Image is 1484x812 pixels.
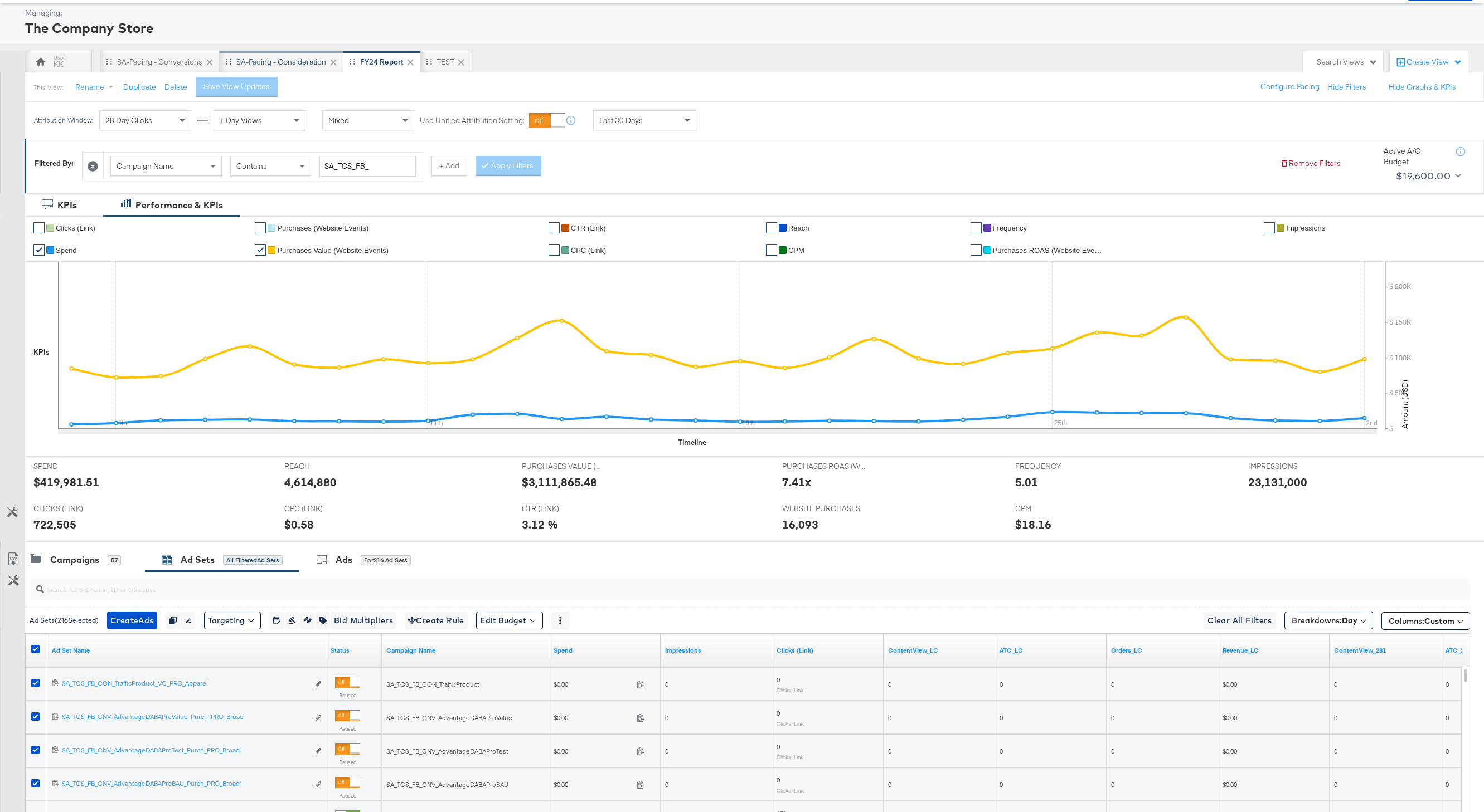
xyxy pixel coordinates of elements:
span: 0 [777,776,780,784]
button: Delete [164,82,187,92]
span: IMPRESSIONS [1248,461,1332,472]
a: Orders_LC [1111,646,1214,655]
a: ✔ [971,244,982,256]
span: CTR (LINK) [522,503,605,514]
span: SA_TCS_FB_CNV_AdvantageDABAProTest [386,747,508,755]
div: SA-Pacing - Conversions [117,57,202,67]
a: SA_TCS_FB_CNV_AdvantageDABAProValue_Purch_PRO_Broad [62,712,309,724]
div: The Company Store [25,18,1470,37]
button: Hide Graphs & KPIs [1389,82,1456,92]
span: PURCHASES VALUE (WEBSITE EVENTS) [522,461,605,472]
div: FY24 Report [360,57,403,67]
span: 0 [665,780,668,789]
div: Ad Sets ( 216 Selected) [30,615,99,625]
a: ✔ [766,244,777,256]
span: 0 [777,742,780,751]
div: $3,111,865.48 [522,474,597,490]
div: Filtered By: [35,158,74,169]
span: 0 [1111,713,1114,722]
span: $0.00 [1223,680,1237,688]
div: 23,131,000 [1248,474,1307,490]
span: 0 [1334,680,1337,688]
span: Bid Multipliers [334,614,393,628]
span: CLICKS (LINK) [33,503,117,514]
sub: Clicks (Link) [777,720,805,727]
a: ✔ [33,244,45,256]
div: SA_TCS_FB_CON_TrafficProduct_VC_PRO_Apparel [62,679,309,688]
a: ✔ [549,222,560,233]
span: 0 [888,747,891,755]
span: 0 [1334,747,1337,755]
button: Configure Pacing [1253,77,1327,97]
span: Spend [56,246,77,255]
span: REACH [284,461,368,472]
span: Columns: [1389,615,1454,627]
div: Performance & KPIs [135,199,223,212]
span: Frequency [993,224,1027,232]
button: Create Rule [405,612,468,629]
div: Create View [1407,57,1462,68]
div: Drag to reorder tab [426,58,432,65]
input: Enter a search term [319,156,416,177]
div: Ad Sets [181,554,215,566]
span: 1 Day Views [220,115,262,125]
a: ✔ [1264,222,1275,233]
span: 0 [1000,780,1003,789]
button: Remove Filters [1280,158,1341,169]
span: 0 [1446,747,1449,755]
div: 57 [108,555,121,565]
span: Purchases ROAS (Website Events) [993,246,1104,255]
a: Your campaign name. [386,646,545,655]
button: Edit Budget [476,612,543,629]
button: CreateAds [107,612,157,629]
div: Drag to reorder tab [349,58,355,65]
span: 0 [888,713,891,722]
div: 722,505 [33,516,76,532]
span: $0.00 [1223,780,1237,789]
div: 16,093 [782,516,818,532]
span: 0 [1111,747,1114,755]
button: Bid Multipliers [330,612,396,629]
a: The number of times your ad was served. On mobile apps an ad is counted as served the first time ... [665,646,768,655]
div: KK [54,59,64,70]
span: Contains [236,161,267,171]
span: WEBSITE PURCHASES [782,503,866,514]
a: Revenue_LC [1223,646,1325,655]
span: Mixed [328,115,349,125]
a: ContentView_281 [1334,646,1437,655]
span: Reach [788,224,809,232]
span: SA_TCS_FB_CNV_AdvantageDABAProBAU [386,780,508,789]
span: 0 [1111,780,1114,789]
span: CTR (Link) [571,224,606,232]
button: Targeting [204,612,261,629]
div: SA_TCS_FB_CNV_AdvantageDABAProValue_Purch_PRO_Broad [62,712,309,721]
span: Custom [1424,616,1454,626]
span: Clicks (Link) [56,224,95,232]
div: $18.16 [1015,516,1051,532]
span: Impressions [1286,224,1325,232]
button: Rename [67,77,125,97]
a: ✔ [549,244,560,256]
span: 0 [1000,713,1003,722]
span: 0 [888,680,891,688]
div: KPIs [33,347,50,358]
a: ✔ [255,222,266,233]
span: FREQUENCY [1015,461,1099,472]
span: CPC (Link) [571,246,607,255]
a: SA_TCS_FB_CNV_AdvantageDABAProBAU_Purch_PRO_Broad [62,779,309,791]
span: Breakdowns: [1292,615,1357,626]
span: 0 [1000,747,1003,755]
span: PURCHASES ROAS (WEBSITE EVENTS) [782,461,866,472]
div: $419,981.51 [33,474,99,490]
a: Shows the current state of your Ad Set. [331,646,377,655]
span: Create Rule [408,614,464,628]
sub: Clicks (Link) [777,687,805,693]
div: All Filtered Ad Sets [223,555,283,565]
div: Attribution Window: [33,116,94,124]
label: Paused [335,792,360,799]
button: Hide Filters [1327,82,1366,92]
span: Purchases Value (Website Events) [277,246,389,255]
a: ✔ [766,222,777,233]
span: Last 30 Days [599,115,643,125]
div: $0.58 [284,516,314,532]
